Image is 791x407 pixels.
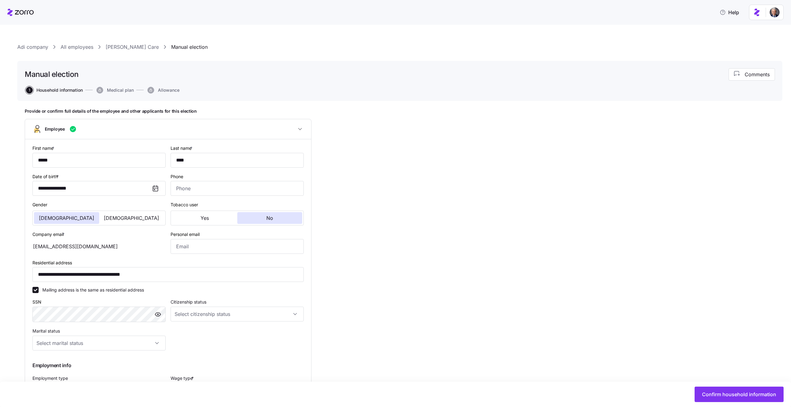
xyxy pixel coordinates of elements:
input: Select marital status [32,336,166,350]
span: [DEMOGRAPHIC_DATA] [39,216,94,220]
span: Comments [745,71,770,78]
a: 1Household information [25,87,83,94]
span: Medical plan [107,88,134,92]
span: Allowance [158,88,180,92]
a: Adi company [17,43,48,51]
h1: Manual election [25,69,78,79]
button: Allowance [147,87,180,94]
input: Select citizenship status [171,307,304,321]
input: Email [171,239,304,254]
button: Confirm household information [695,387,784,402]
a: Manual election [171,43,208,51]
label: Residential address [32,259,72,266]
label: Last name [171,145,194,152]
label: Marital status [32,328,60,334]
span: [DEMOGRAPHIC_DATA] [104,216,159,220]
span: Employment info [32,362,71,369]
label: Tobacco user [171,201,198,208]
label: Company email [32,231,66,238]
h1: Provide or confirm full details of the employee and other applicants for this election [25,108,311,114]
span: Employee [45,126,65,132]
label: Personal email [171,231,200,238]
span: No [266,216,273,220]
a: [PERSON_NAME] Care [106,43,159,51]
span: 1 [26,87,33,94]
button: Employee [25,119,311,139]
label: SSN [32,299,41,305]
span: Confirm household information [702,391,776,398]
span: Help [720,9,739,16]
label: Gender [32,201,47,208]
button: 1Household information [26,87,83,94]
label: Mailing address is the same as residential address [39,287,144,293]
span: Household information [36,88,83,92]
span: Yes [201,216,209,220]
label: Phone [171,173,183,180]
label: Date of birth [32,173,60,180]
label: Wage type [171,375,195,382]
img: 1dcb4e5d-e04d-4770-96a8-8d8f6ece5bdc-1719926415027.jpeg [770,7,780,17]
label: Citizenship status [171,299,206,305]
button: Comments [729,68,775,81]
button: Medical plan [96,87,134,94]
input: Phone [171,181,304,196]
a: All employees [61,43,93,51]
label: First name [32,145,56,152]
button: Help [715,6,744,19]
label: Employment type [32,375,68,382]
